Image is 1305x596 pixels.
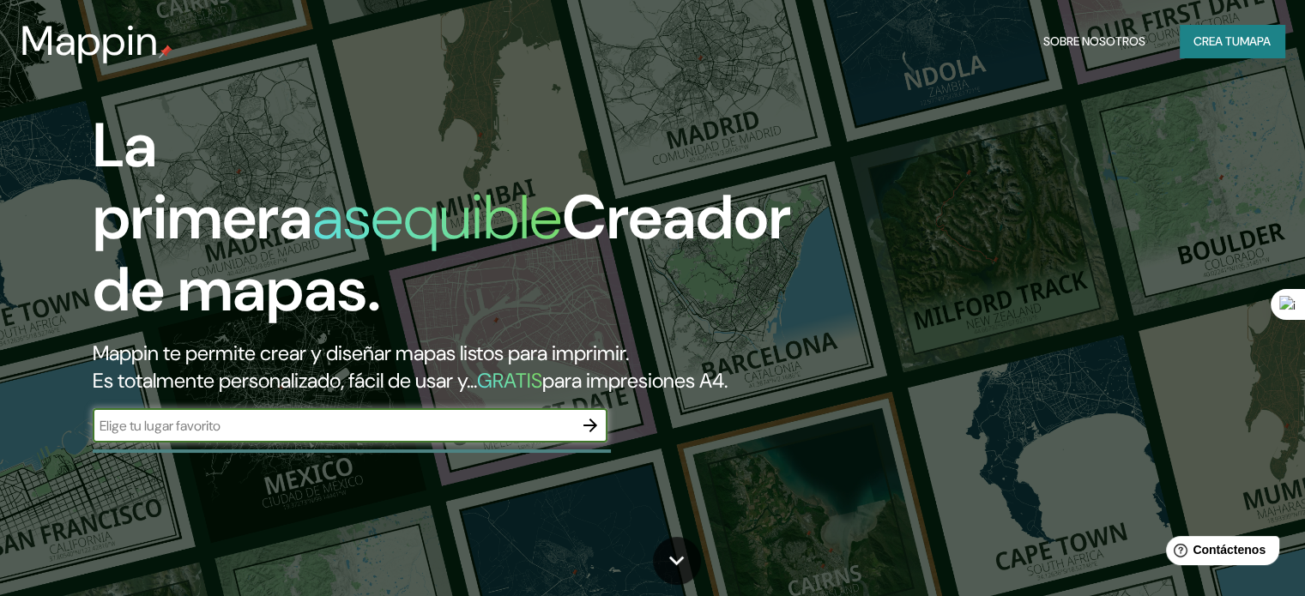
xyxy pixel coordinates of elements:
font: Sobre nosotros [1043,33,1145,49]
font: para impresiones A4. [542,367,728,394]
iframe: Lanzador de widgets de ayuda [1152,529,1286,577]
font: La primera [93,105,312,257]
font: Es totalmente personalizado, fácil de usar y... [93,367,477,394]
font: Mappin [21,14,159,68]
button: Sobre nosotros [1036,25,1152,57]
input: Elige tu lugar favorito [93,416,573,436]
font: Creador de mapas. [93,178,791,329]
button: Crea tumapa [1180,25,1284,57]
img: pin de mapeo [159,45,172,58]
font: GRATIS [477,367,542,394]
font: mapa [1240,33,1271,49]
font: asequible [312,178,562,257]
font: Crea tu [1193,33,1240,49]
font: Mappin te permite crear y diseñar mapas listos para imprimir. [93,340,629,366]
